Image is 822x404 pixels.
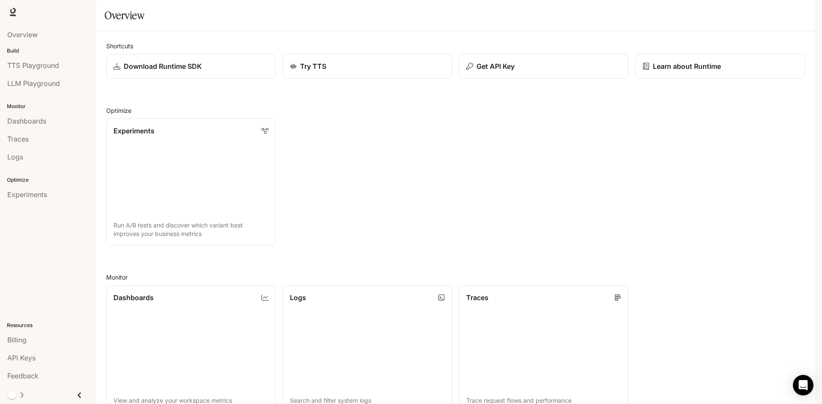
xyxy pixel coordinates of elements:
p: Experiments [113,126,155,136]
p: Get API Key [477,61,515,71]
a: Learn about Runtime [635,54,805,79]
h2: Optimize [106,106,805,115]
p: Learn about Runtime [653,61,721,71]
button: Get API Key [459,54,628,79]
h2: Monitor [106,273,805,282]
div: Open Intercom Messenger [793,375,813,395]
a: Download Runtime SDK [106,54,276,79]
p: Dashboards [113,292,154,303]
p: Try TTS [300,61,326,71]
p: Traces [466,292,488,303]
a: ExperimentsRun A/B tests and discover which variant best improves your business metrics [106,118,276,245]
p: Logs [290,292,306,303]
h1: Overview [104,7,144,24]
h2: Shortcuts [106,41,805,50]
p: Run A/B tests and discover which variant best improves your business metrics [113,221,268,238]
a: Try TTS [283,54,452,79]
p: Download Runtime SDK [124,61,202,71]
